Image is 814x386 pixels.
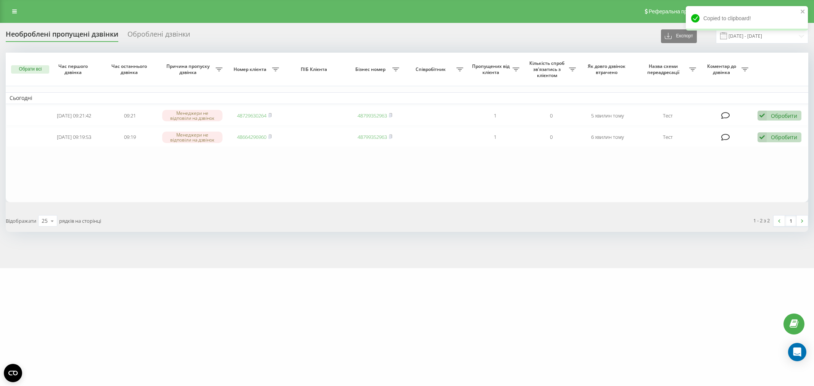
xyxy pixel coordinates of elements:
[788,343,806,361] div: Open Intercom Messenger
[102,127,158,147] td: 09:19
[162,110,222,121] div: Менеджери не відповіли на дзвінок
[467,106,523,126] td: 1
[4,364,22,382] button: Open CMP widget
[351,66,392,72] span: Бізнес номер
[785,216,796,226] a: 1
[358,133,387,140] a: 48799352963
[42,217,48,225] div: 25
[358,112,387,119] a: 48799352963
[467,127,523,147] td: 1
[523,127,579,147] td: 0
[102,106,158,126] td: 09:21
[704,63,741,75] span: Коментар до дзвінка
[649,8,705,14] span: Реферальна програма
[753,217,770,224] div: 1 - 2 з 2
[640,63,689,75] span: Назва схеми переадресації
[237,112,266,119] a: 48729630264
[471,63,513,75] span: Пропущених від клієнта
[586,63,629,75] span: Як довго дзвінок втрачено
[52,63,96,75] span: Час першого дзвінка
[771,133,797,141] div: Обробити
[771,112,797,119] div: Обробити
[11,65,49,74] button: Обрати всі
[237,133,266,140] a: 48664296960
[686,6,808,31] div: Copied to clipboard!
[6,30,118,42] div: Необроблені пропущені дзвінки
[527,60,569,78] span: Кількість спроб зв'язатись з клієнтом
[6,217,36,224] span: Відображати
[59,217,101,224] span: рядків на сторінці
[636,127,700,147] td: Тест
[289,66,340,72] span: ПІБ Клієнта
[162,132,222,143] div: Менеджери не відповіли на дзвінок
[580,127,636,147] td: 6 хвилин тому
[800,8,806,16] button: close
[108,63,152,75] span: Час останнього дзвінка
[580,106,636,126] td: 5 хвилин тому
[661,29,697,43] button: Експорт
[636,106,700,126] td: Тест
[523,106,579,126] td: 0
[46,106,102,126] td: [DATE] 09:21:42
[6,92,808,104] td: Сьогодні
[46,127,102,147] td: [DATE] 09:19:53
[127,30,190,42] div: Оброблені дзвінки
[407,66,456,72] span: Співробітник
[230,66,272,72] span: Номер клієнта
[162,63,216,75] span: Причина пропуску дзвінка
